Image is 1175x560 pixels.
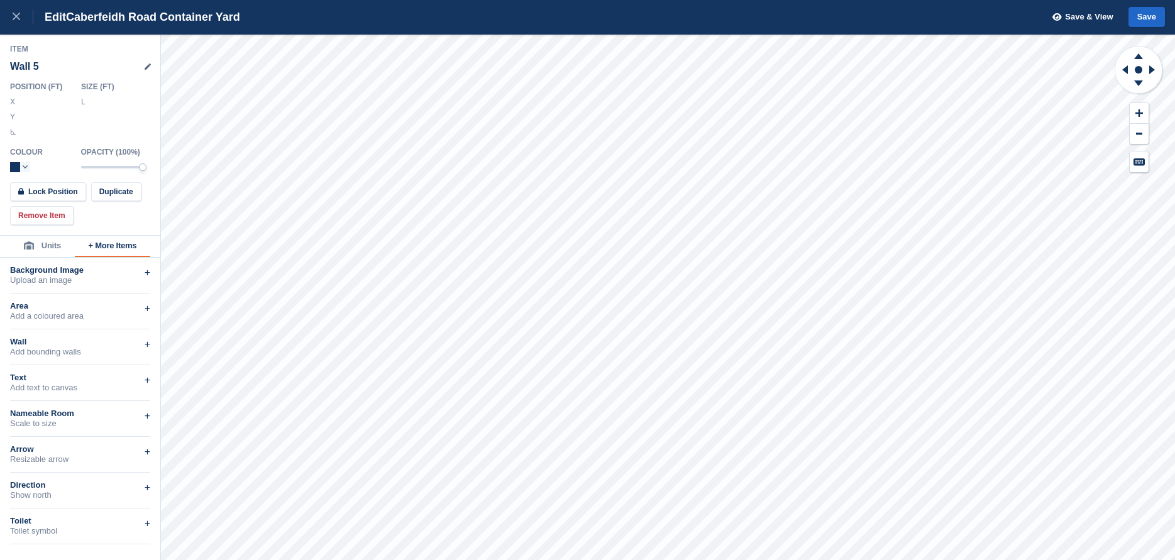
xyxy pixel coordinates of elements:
div: Area [10,301,150,311]
img: angle-icn.0ed2eb85.svg [11,129,16,135]
button: Duplicate [91,182,141,201]
button: Remove Item [10,206,74,225]
div: Arrow [10,444,150,454]
button: Lock Position [10,182,86,201]
span: Save & View [1065,11,1113,23]
div: Scale to size [10,419,150,429]
div: Background ImageUpload an image+ [10,258,150,294]
div: Add text to canvas [10,383,150,393]
div: Wall [10,337,150,347]
div: Size ( FT ) [81,82,136,92]
div: DirectionShow north+ [10,473,150,508]
button: Units [10,236,75,257]
button: + More Items [75,236,150,257]
div: Opacity ( 100 %) [81,147,151,157]
div: + [145,516,150,531]
div: Resizable arrow [10,454,150,464]
div: Nameable Room [10,409,150,419]
div: Colour [10,147,71,157]
div: + [145,444,150,459]
div: Position ( FT ) [10,82,71,92]
button: Zoom Out [1130,124,1149,145]
label: L [81,97,87,107]
div: + [145,409,150,424]
label: Y [10,112,16,122]
div: + [145,480,150,495]
div: TextAdd text to canvas+ [10,365,150,401]
div: Toilet [10,516,150,526]
div: Edit Caberfeidh Road Container Yard [33,9,240,25]
div: + [145,301,150,316]
div: Wall 5 [10,55,151,78]
div: + [145,373,150,388]
div: WallAdd bounding walls+ [10,329,150,365]
div: Nameable RoomScale to size+ [10,401,150,437]
div: Text [10,373,150,383]
div: Background Image [10,265,150,275]
div: ArrowResizable arrow+ [10,437,150,473]
button: Save & View [1045,7,1113,28]
div: + [145,265,150,280]
div: AreaAdd a coloured area+ [10,294,150,329]
div: + [145,337,150,352]
button: Keyboard Shortcuts [1130,151,1149,172]
div: Upload an image [10,275,150,285]
button: Save [1128,7,1165,28]
div: Add bounding walls [10,347,150,357]
div: Toilet symbol [10,526,150,536]
div: Direction [10,480,150,490]
div: Add a coloured area [10,311,150,321]
div: Item [10,44,151,54]
div: Show north [10,490,150,500]
div: ToiletToilet symbol+ [10,508,150,544]
button: Zoom In [1130,103,1149,124]
label: X [10,97,16,107]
